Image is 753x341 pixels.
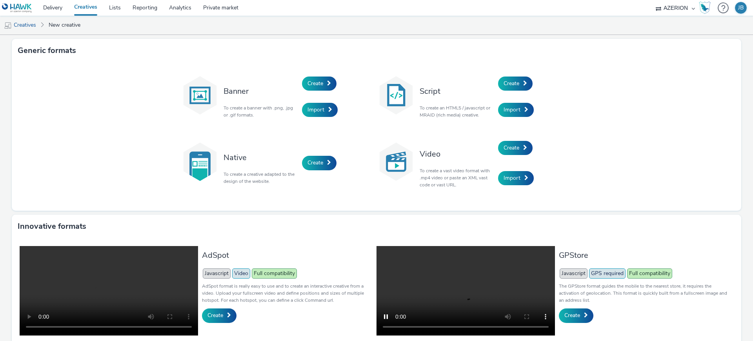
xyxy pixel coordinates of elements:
[420,167,494,188] p: To create a vast video format with .mp4 video or paste an XML vast code or vast URL.
[252,268,297,279] span: Full compatibility
[302,103,338,117] a: Import
[302,77,336,91] a: Create
[560,268,587,279] span: Javascript
[376,142,416,181] img: video.svg
[559,308,593,323] a: Create
[180,142,220,181] img: native.svg
[420,104,494,119] p: To create an HTML5 / javascript or MRAID (rich media) creative.
[202,250,373,261] h3: AdSpot
[376,76,416,115] img: code.svg
[559,283,729,304] p: The GPStore format guides the mobile to the nearest store, it requires the activation of geolocat...
[203,268,231,279] span: Javascript
[224,104,298,119] p: To create a banner with .png, .jpg or .gif formats.
[307,80,323,87] span: Create
[307,159,323,166] span: Create
[420,149,494,159] h3: Video
[224,152,298,163] h3: Native
[504,106,520,113] span: Import
[498,141,533,155] a: Create
[202,308,236,323] a: Create
[699,2,714,14] a: Hawk Academy
[504,174,520,182] span: Import
[307,106,324,113] span: Import
[202,283,373,304] p: AdSpot format is really easy to use and to create an interactive creative from a video. Upload yo...
[18,221,86,232] h3: Innovative formats
[18,45,76,57] h3: Generic formats
[180,76,220,115] img: banner.svg
[699,2,711,14] img: Hawk Academy
[504,80,519,87] span: Create
[504,144,519,151] span: Create
[207,312,223,319] span: Create
[45,16,84,35] a: New creative
[224,86,298,97] h3: Banner
[420,86,494,97] h3: Script
[738,2,744,14] div: JB
[232,268,250,279] span: Video
[498,77,533,91] a: Create
[559,250,729,261] h3: GPStore
[498,103,534,117] a: Import
[564,312,580,319] span: Create
[498,171,534,185] a: Import
[589,268,626,279] span: GPS required
[4,22,12,29] img: mobile
[224,171,298,185] p: To create a creative adapted to the design of the website.
[2,3,32,13] img: undefined Logo
[627,268,672,279] span: Full compatibility
[302,156,336,170] a: Create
